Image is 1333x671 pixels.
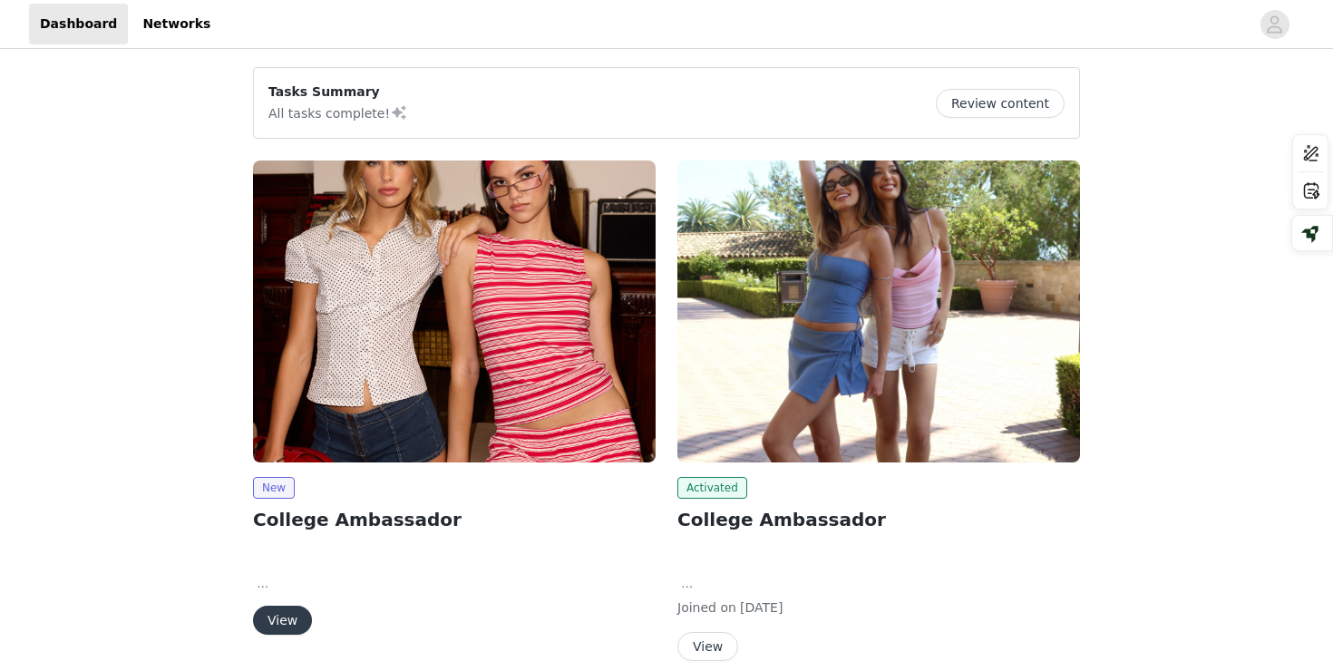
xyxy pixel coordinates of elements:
[253,606,312,635] button: View
[253,614,312,627] a: View
[677,632,738,661] button: View
[1266,10,1283,39] div: avatar
[936,89,1065,118] button: Review content
[253,477,295,499] span: New
[268,102,408,123] p: All tasks complete!
[677,640,738,654] a: View
[29,4,128,44] a: Dashboard
[677,600,736,615] span: Joined on
[253,506,656,533] h2: College Ambassador
[268,83,408,102] p: Tasks Summary
[677,160,1080,462] img: Edikted
[677,477,747,499] span: Activated
[677,506,1080,533] h2: College Ambassador
[253,160,656,462] img: Edikted
[131,4,221,44] a: Networks
[740,600,783,615] span: [DATE]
